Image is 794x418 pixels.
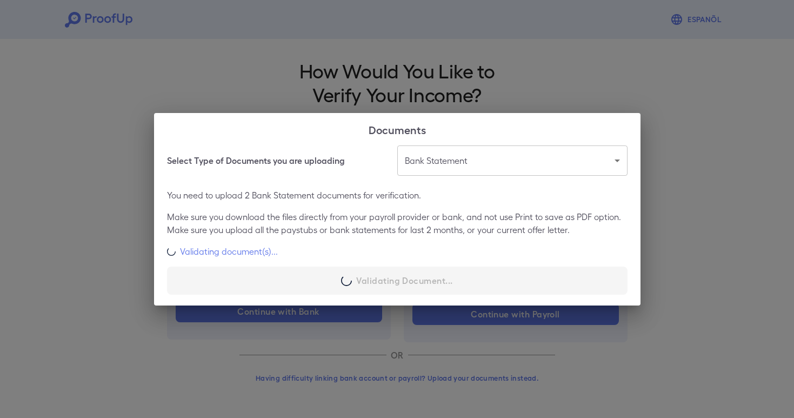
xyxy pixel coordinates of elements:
div: Bank Statement [397,145,628,176]
h6: Select Type of Documents you are uploading [167,154,345,167]
h2: Documents [154,113,640,145]
p: You need to upload 2 Bank Statement documents for verification. [167,189,628,202]
p: Make sure you download the files directly from your payroll provider or bank, and not use Print t... [167,210,628,236]
p: Validating document(s)... [180,245,278,258]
